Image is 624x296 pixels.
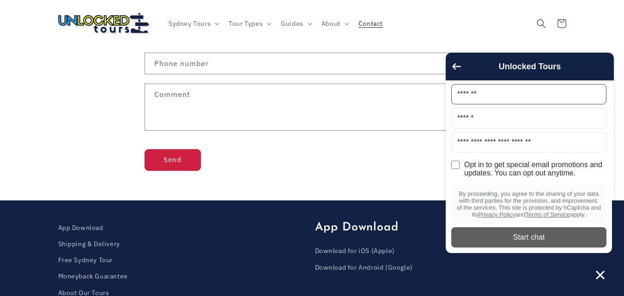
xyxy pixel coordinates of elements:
summary: Sydney Tours [163,13,223,33]
button: Send [145,149,201,171]
a: Free Sydney Tour [58,252,113,268]
span: About [321,19,340,27]
a: Moneyback Guarantee [58,268,128,284]
a: Unlocked Tours [55,9,154,37]
a: App Download [58,222,103,236]
a: Download for iOS (Apple) [315,245,395,259]
img: Unlocked Tours [58,13,151,34]
summary: About [316,13,353,33]
a: Shipping & Delivery [58,236,120,252]
span: Sydney Tours [169,19,211,27]
summary: Tour Types [223,13,275,33]
span: Tour Types [229,19,263,27]
a: Download for Android (Google) [315,260,413,276]
h2: App Download [315,221,566,235]
summary: Guides [275,13,316,33]
inbox-online-store-chat: Shopify online store chat [443,53,617,289]
a: Contact [353,13,388,33]
span: Guides [281,19,303,27]
span: Contact [358,19,383,27]
summary: Search [531,13,551,34]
